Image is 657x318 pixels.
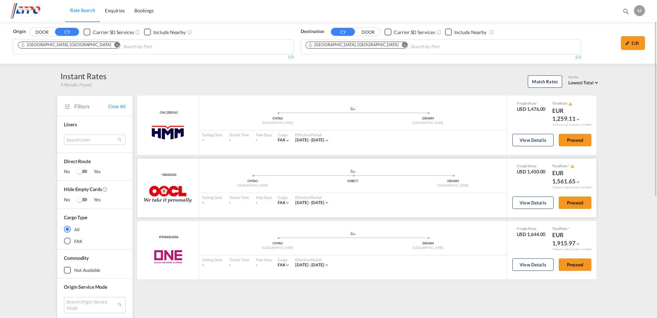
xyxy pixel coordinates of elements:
md-icon: Activate this filter to exclude rate cards without rates. [102,187,108,192]
md-icon: icon-chevron-down [576,117,580,122]
div: - [202,262,222,268]
img: Hyundai Merchant Marine (HMM) [150,123,186,140]
div: 20 Sep 2025 - 14 Oct 2025 [295,200,324,206]
button: Remove [110,42,120,49]
md-chips-wrap: Chips container. Use arrow keys to select chips. [304,40,479,52]
input: Search by Port [411,41,476,52]
div: [GEOGRAPHIC_DATA] [353,121,503,125]
md-radio-button: FAK [64,237,126,244]
div: Include Nearby [454,29,487,36]
div: USD 1,644.00 [517,231,546,238]
button: icon-alert [568,101,572,106]
div: Carrier SD Services [394,29,435,36]
div: DIRECT [303,179,403,183]
div: Remark and Inclusion included [548,185,597,189]
md-icon: icon-chevron-down [285,138,290,143]
div: Qingdao, CNTAO [20,42,111,48]
md-radio-button: All [64,226,126,233]
md-icon: icon-chevron-down [576,242,580,246]
span: FAK [278,262,286,267]
span: 3 Results Found [60,82,91,88]
div: Effective Period [295,257,329,262]
span: Bookings [134,8,154,13]
span: FAK [278,200,286,205]
div: M [634,5,645,16]
span: Subject to Remarks [567,164,570,168]
md-icon: icon-chevron-down [285,263,290,267]
div: Transit Time [229,195,249,200]
span: Lowest Total [568,80,594,85]
span: FAK [278,137,286,142]
div: - [202,137,222,143]
div: Free Days [256,195,272,200]
div: Cargo Type [64,214,87,221]
md-select: Select: Lowest Total [568,78,600,86]
div: - [229,137,249,143]
span: Yes [87,197,101,203]
button: Proceed [559,134,591,146]
div: [GEOGRAPHIC_DATA] [202,183,303,188]
img: OOCL [144,186,192,203]
span: RTMN00189A [157,235,178,240]
div: DEHAM [353,241,503,246]
div: [GEOGRAPHIC_DATA] [202,121,353,125]
div: Transit Time [229,132,249,137]
div: USD 1,476.00 [517,106,546,113]
div: - [256,200,257,206]
div: Total Rate [552,101,587,106]
div: CNTAO [202,116,353,121]
div: USD 1,450.00 [517,168,546,175]
div: CNTAO [202,241,353,246]
md-icon: Unchecked: Search for CY (Container Yard) services for all selected carriers.Checked : Search for... [135,29,141,35]
div: 12 Sep 2025 - 30 Sep 2025 [295,262,324,268]
div: Hamburg, DEHAM [308,42,399,48]
div: Cargo [278,257,290,262]
md-icon: icon-chevron-down [324,200,329,205]
div: Remark and Inclusion included [548,247,597,251]
div: - [256,137,257,143]
img: d38966e06f5511efa686cdb0e1f57a29.png [10,3,57,19]
div: icon-pencilEdit [621,36,645,50]
span: Yes [87,168,101,175]
div: Freight Rate [517,226,546,231]
md-icon: icon-chevron-down [324,263,329,267]
div: Contract / Rate Agreement / Tariff / Spot Pricing Reference Number: CNL2200163 [158,110,178,115]
div: DEHAM [353,116,503,121]
span: Origin [13,28,25,35]
span: Liners [64,121,77,127]
md-chips-wrap: Chips container. Use arrow keys to select chips. [17,40,191,52]
div: CNTAO [202,179,303,183]
button: Proceed [559,258,591,271]
div: icon-magnify [622,8,630,18]
span: [DATE] - [DATE] [295,200,324,205]
button: View Details [512,197,554,209]
span: Commodity [64,255,89,261]
div: Total Rate [552,226,587,231]
div: Include Nearby [153,29,186,36]
div: Total Rate [552,163,587,169]
div: 22 Sep 2025 - 14 Oct 2025 [295,137,324,143]
span: Clear All [108,103,126,109]
div: Contract / Rate Agreement / Tariff / Spot Pricing Reference Number: *00030250 [159,173,176,177]
span: [DATE] - [DATE] [295,262,324,267]
span: CNL2200163 [158,110,178,115]
div: Carrier SD Services [93,29,134,36]
span: Hide Empty Cards [64,186,126,197]
span: No [64,197,77,203]
md-icon: icon-pencil [625,41,630,45]
div: EUR 1,259.11 [552,107,587,123]
div: Sailing Date [202,257,222,262]
md-checkbox: Checkbox No Ink [385,28,435,35]
md-icon: icon-chevron-down [576,180,580,184]
div: Transit Time [229,257,249,262]
span: Subject to Remarks [567,226,569,231]
div: - [256,262,257,268]
span: Filters [74,103,108,110]
div: Sailing Date [202,195,222,200]
button: icon-alert [570,164,575,169]
button: View Details [512,134,554,146]
md-icon: icon-chevron-down [324,138,329,143]
div: [GEOGRAPHIC_DATA] [202,246,353,250]
div: EUR 1,561.65 [552,169,587,185]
